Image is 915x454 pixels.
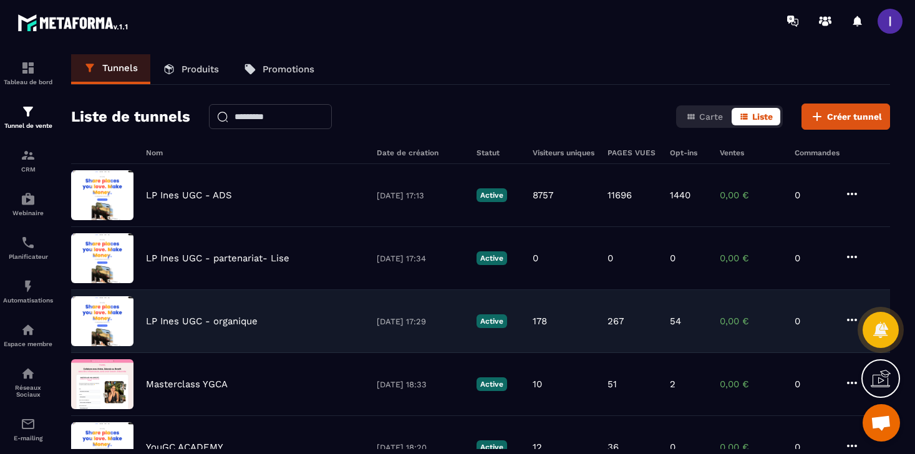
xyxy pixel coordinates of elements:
img: social-network [21,366,36,381]
button: Créer tunnel [801,104,890,130]
p: 0 [795,190,832,201]
span: Liste [752,112,773,122]
p: [DATE] 17:29 [377,317,464,326]
p: Tableau de bord [3,79,53,85]
p: 51 [608,379,617,390]
p: Active [477,377,507,391]
p: Active [477,314,507,328]
p: 2 [670,379,675,390]
img: automations [21,279,36,294]
h6: Commandes [795,148,840,157]
p: 0 [608,253,613,264]
p: [DATE] 17:13 [377,191,464,200]
a: formationformationCRM [3,138,53,182]
img: scheduler [21,235,36,250]
img: formation [21,104,36,119]
p: 11696 [608,190,632,201]
img: image [71,170,133,220]
h6: Ventes [720,148,782,157]
p: Active [477,251,507,265]
p: Tunnels [102,62,138,74]
h6: Nom [146,148,364,157]
p: 0,00 € [720,190,782,201]
p: Webinaire [3,210,53,216]
a: Promotions [231,54,327,84]
p: [DATE] 17:34 [377,254,464,263]
p: Masterclass YGCA [146,379,228,390]
span: Carte [699,112,723,122]
p: 0 [795,253,832,264]
p: 178 [533,316,547,327]
p: 54 [670,316,681,327]
img: formation [21,148,36,163]
img: image [71,359,133,409]
p: 10 [533,379,542,390]
a: Ouvrir le chat [863,404,900,442]
button: Carte [679,108,730,125]
p: 8757 [533,190,553,201]
h6: Statut [477,148,520,157]
p: [DATE] 18:33 [377,380,464,389]
p: Espace membre [3,340,53,347]
button: Liste [732,108,780,125]
p: 36 [608,442,619,453]
p: 12 [533,442,542,453]
p: 0 [795,379,832,390]
p: 0 [795,442,832,453]
h6: PAGES VUES [608,148,657,157]
p: Active [477,188,507,202]
p: 0 [670,253,675,264]
p: Réseaux Sociaux [3,384,53,398]
p: 0,00 € [720,253,782,264]
h6: Visiteurs uniques [533,148,595,157]
p: CRM [3,166,53,173]
p: Produits [182,64,219,75]
a: formationformationTunnel de vente [3,95,53,138]
p: Tunnel de vente [3,122,53,129]
a: emailemailE-mailing [3,407,53,451]
p: 0,00 € [720,379,782,390]
span: Créer tunnel [827,110,882,123]
p: 0 [533,253,538,264]
a: social-networksocial-networkRéseaux Sociaux [3,357,53,407]
img: image [71,233,133,283]
p: Promotions [263,64,314,75]
p: LP Ines UGC - partenariat- Lise [146,253,289,264]
p: 0 [670,442,675,453]
p: 0 [795,316,832,327]
p: Automatisations [3,297,53,304]
h6: Opt-ins [670,148,707,157]
p: E-mailing [3,435,53,442]
h2: Liste de tunnels [71,104,190,129]
p: YouGC ACADEMY [146,442,223,453]
a: automationsautomationsWebinaire [3,182,53,226]
img: image [71,296,133,346]
p: 267 [608,316,624,327]
a: formationformationTableau de bord [3,51,53,95]
a: schedulerschedulerPlanificateur [3,226,53,269]
a: automationsautomationsEspace membre [3,313,53,357]
a: automationsautomationsAutomatisations [3,269,53,313]
a: Produits [150,54,231,84]
img: automations [21,191,36,206]
p: Active [477,440,507,454]
p: [DATE] 18:20 [377,443,464,452]
img: logo [17,11,130,34]
p: 0,00 € [720,316,782,327]
p: LP Ines UGC - ADS [146,190,232,201]
img: email [21,417,36,432]
a: Tunnels [71,54,150,84]
img: automations [21,322,36,337]
p: Planificateur [3,253,53,260]
img: formation [21,60,36,75]
p: 1440 [670,190,690,201]
p: 0,00 € [720,442,782,453]
h6: Date de création [377,148,464,157]
p: LP Ines UGC - organique [146,316,258,327]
